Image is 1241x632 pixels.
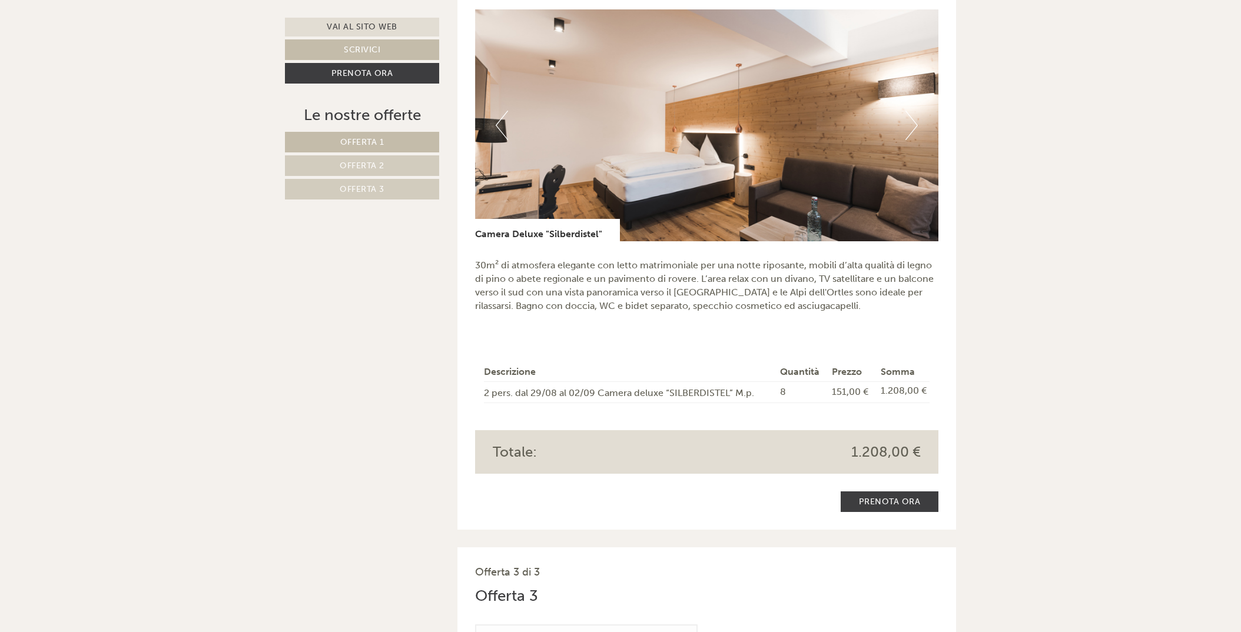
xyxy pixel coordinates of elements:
a: Scrivici [285,39,439,60]
td: 1.208,00 € [876,382,930,403]
th: Quantità [775,363,827,381]
a: Prenota ora [841,491,939,512]
div: Offerta 3 [475,585,538,607]
a: Vai al sito web [285,18,439,36]
span: 151,00 € [832,386,868,397]
div: Camera Deluxe "Silberdistel" [475,219,620,241]
span: Offerta 3 di 3 [475,566,540,578]
div: Hotel [GEOGRAPHIC_DATA] [18,34,185,44]
button: Next [905,111,918,140]
th: Descrizione [484,363,775,381]
th: Prezzo [827,363,876,381]
span: 1.208,00 € [851,442,921,462]
p: 30m² di atmosfera elegante con letto matrimoniale per una notte riposante, mobili d’alta qualità ... [475,259,939,312]
span: Offerta 3 [340,184,384,194]
a: Prenota ora [285,63,439,84]
span: Offerta 2 [340,161,384,171]
small: 11:21 [18,57,185,65]
td: 2 pers. dal 29/08 al 02/09 Camera deluxe “SILBERDISTEL” M.p. [484,382,775,403]
button: Previous [496,111,508,140]
div: Totale: [484,442,707,462]
img: image [475,9,939,241]
td: 8 [775,382,827,403]
div: Le nostre offerte [285,104,439,126]
button: Invia [404,310,464,331]
div: Buon giorno, come possiamo aiutarla? [9,32,191,68]
span: Offerta 1 [340,137,384,147]
th: Somma [876,363,930,381]
div: domenica [200,9,265,29]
